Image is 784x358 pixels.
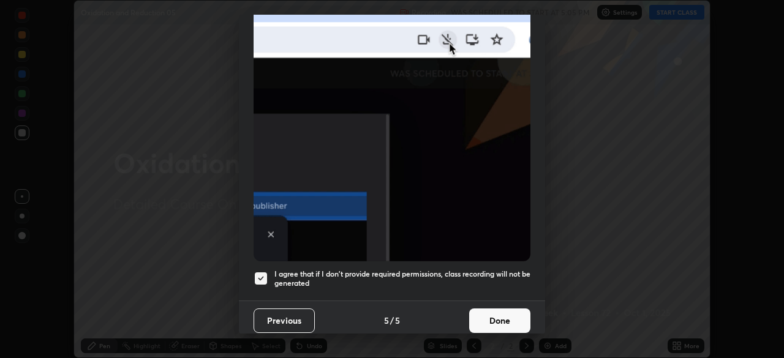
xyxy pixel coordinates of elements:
[390,314,394,327] h4: /
[469,308,530,333] button: Done
[384,314,389,327] h4: 5
[254,308,315,333] button: Previous
[274,269,530,288] h5: I agree that if I don't provide required permissions, class recording will not be generated
[395,314,400,327] h4: 5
